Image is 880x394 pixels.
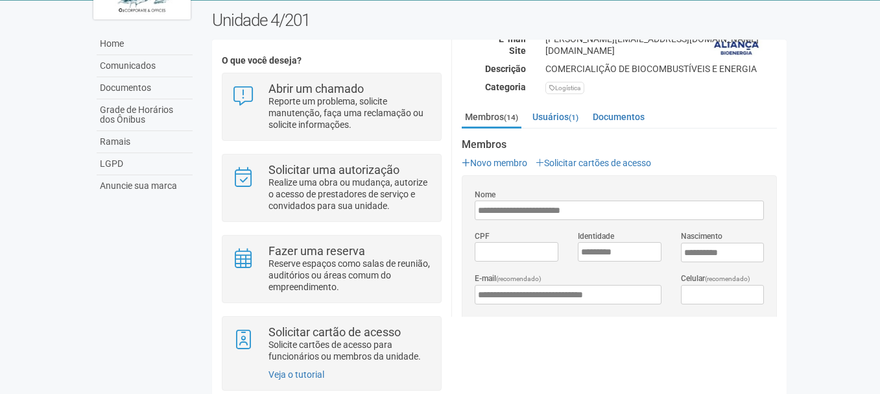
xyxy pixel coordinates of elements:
span: (recomendado) [496,275,541,282]
a: LGPD [97,153,193,175]
strong: Solicitar uma autorização [268,163,399,177]
strong: Site [509,45,526,56]
label: Identidade [578,230,614,242]
strong: Abrir um chamado [268,82,364,95]
a: Solicitar cartão de acesso Solicite cartões de acesso para funcionários ou membros da unidade. [232,326,431,362]
label: Celular [681,273,750,285]
a: Documentos [589,107,648,127]
label: CPF [475,230,490,242]
a: Abrir um chamado Reporte um problema, solicite manutenção, faça uma reclamação ou solicite inform... [232,83,431,130]
a: Grade de Horários dos Ônibus [97,99,193,131]
div: Logística [545,82,584,94]
strong: Solicitar cartão de acesso [268,325,401,339]
strong: Membros [462,139,777,151]
span: (recomendado) [705,275,750,282]
a: Anuncie sua marca [97,175,193,197]
label: Nome [475,189,495,201]
a: Comunicados [97,55,193,77]
p: Solicite cartões de acesso para funcionários ou membros da unidade. [268,339,431,362]
label: Nascimento [681,230,722,242]
a: Solicitar cartões de acesso [536,158,651,168]
a: Usuários(1) [529,107,582,127]
p: Reporte um problema, solicite manutenção, faça uma reclamação ou solicite informações. [268,95,431,130]
a: Veja o tutorial [268,369,324,380]
a: Home [97,33,193,55]
a: Membros(14) [462,107,521,129]
small: (1) [569,113,578,122]
small: (14) [504,113,518,122]
strong: Categoria [485,82,526,92]
div: COMERCIALIÇÃO DE BIOCOMBUSTÍVEIS E ENERGIA [536,63,787,75]
a: Documentos [97,77,193,99]
h2: Unidade 4/201 [212,10,787,30]
strong: Fazer uma reserva [268,244,365,258]
label: Observações [475,315,549,327]
a: Novo membro [462,158,527,168]
a: Fazer uma reserva Reserve espaços como salas de reunião, auditórios ou áreas comum do empreendime... [232,245,431,293]
label: E-mail [475,273,541,285]
a: Solicitar uma autorização Realize uma obra ou mudança, autorize o acesso de prestadores de serviç... [232,164,431,212]
a: Ramais [97,131,193,153]
h4: O que você deseja? [222,56,442,66]
div: [DOMAIN_NAME] [536,45,787,56]
strong: Descrição [485,64,526,74]
p: Realize uma obra ou mudança, autorize o acesso de prestadores de serviço e convidados para sua un... [268,177,431,212]
p: Reserve espaços como salas de reunião, auditórios ou áreas comum do empreendimento. [268,258,431,293]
